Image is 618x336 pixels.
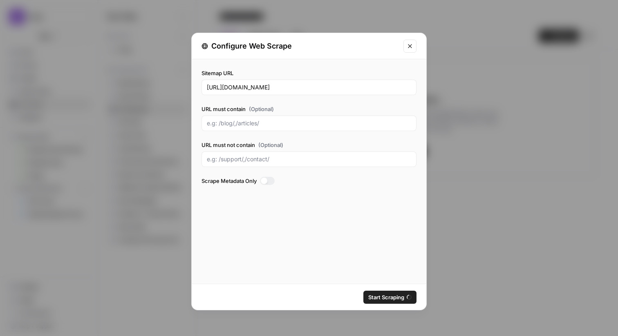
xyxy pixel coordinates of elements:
input: e.g: /blog/,/articles/ [207,119,411,127]
label: URL must contain [202,105,416,113]
input: e.g: https://www.example.com/sitemap.xml [207,83,411,91]
button: Start Scraping [363,291,416,304]
input: e.g: /support/,/contact/ [207,155,411,163]
label: Scrape Metadata Only [202,177,416,185]
div: Configure Web Scrape [202,40,399,52]
label: Sitemap URL [202,69,416,77]
button: Close modal [403,40,416,53]
span: (Optional) [258,141,283,149]
label: URL must not contain [202,141,416,149]
span: Start Scraping [368,293,404,301]
span: (Optional) [249,105,274,113]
